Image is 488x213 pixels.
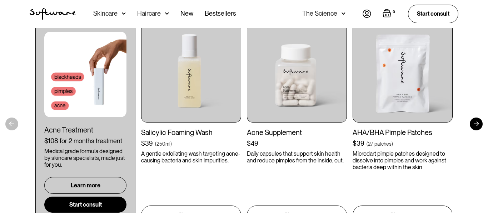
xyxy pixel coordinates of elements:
[353,128,453,137] div: AHA/BHA Pimple Patches
[353,140,364,147] div: $39
[44,148,126,168] div: Medical grade formula designed by skincare specialists, made just for you.
[155,140,156,147] div: (
[383,9,397,19] a: Open empty cart
[391,9,397,15] div: 0
[247,150,347,164] p: Daily capsules that support skin health and reduce pimples from the inside, out.
[408,5,458,23] a: Start consult
[165,10,169,17] img: arrow down
[141,150,241,164] p: A gentle exfoliating wash targeting acne-causing bacteria and skin impurities.
[44,137,126,145] div: $108 for 2 months treatment
[367,140,368,147] div: (
[44,126,126,134] div: Acne Treatment
[342,10,345,17] img: arrow down
[122,10,126,17] img: arrow down
[302,10,337,17] div: The Science
[353,150,453,171] p: Microdart pimple patches designed to dissolve into pimples and work against bacteria deep within ...
[137,10,161,17] div: Haircare
[30,8,76,20] a: home
[247,128,347,137] div: Acne Supplement
[71,182,100,189] div: Learn more
[93,10,118,17] div: Skincare
[247,140,258,147] div: $49
[368,140,392,147] div: 27 patches
[141,128,241,137] div: Salicylic Foaming Wash
[44,197,126,213] a: Start consult
[141,140,153,147] div: $39
[392,140,393,147] div: )
[44,177,126,194] a: Learn more
[170,140,172,147] div: )
[156,140,170,147] div: 250ml
[30,8,76,20] img: Software Logo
